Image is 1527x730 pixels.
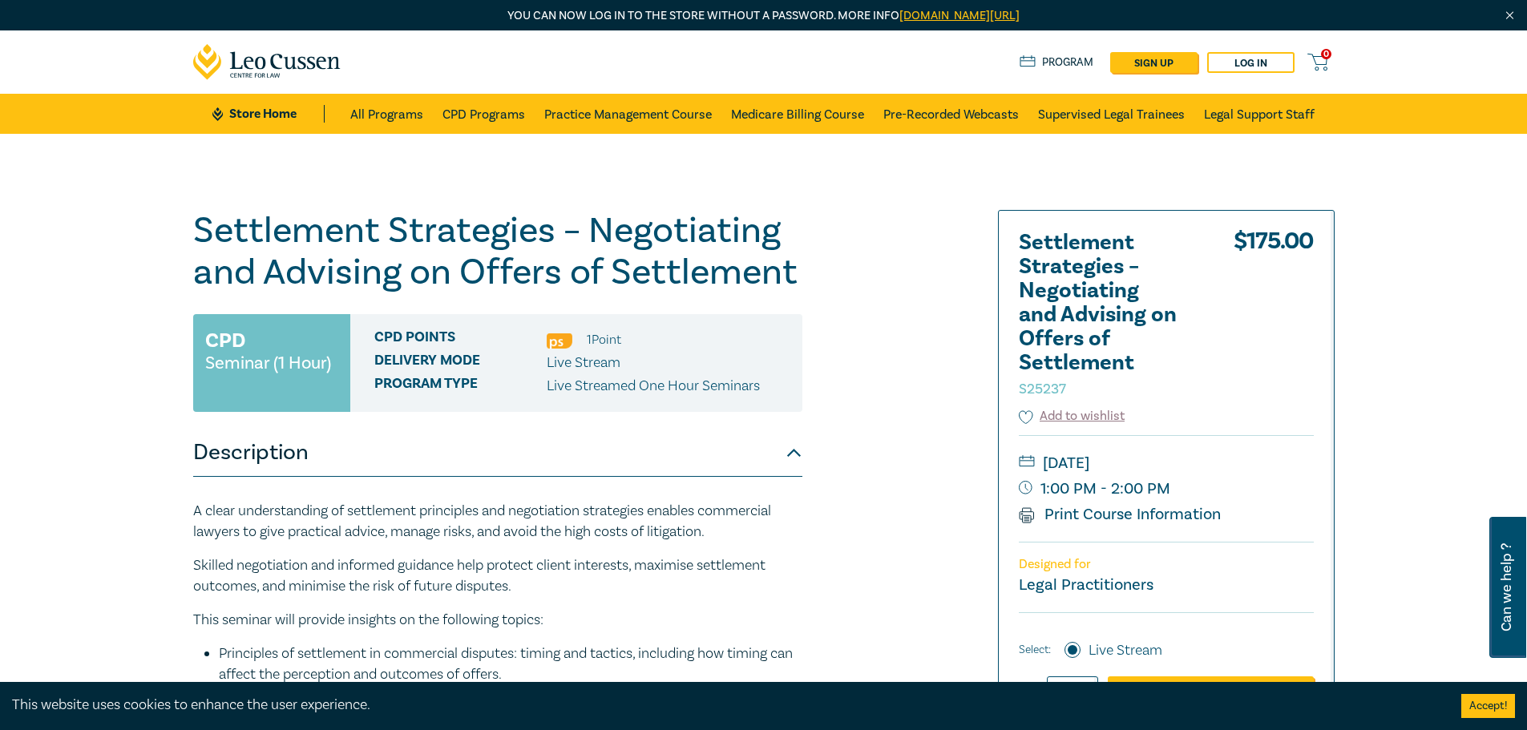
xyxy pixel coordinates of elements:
button: Accept cookies [1461,694,1515,718]
small: [DATE] [1019,450,1314,476]
p: Skilled negotiation and informed guidance help protect client interests, maximise settlement outc... [193,555,802,597]
a: Pre-Recorded Webcasts [883,94,1019,134]
img: Close [1503,9,1517,22]
span: Select: [1019,641,1051,659]
small: 1:00 PM - 2:00 PM [1019,476,1314,502]
a: CPD Programs [442,94,525,134]
a: All Programs [350,94,423,134]
label: Live Stream [1089,640,1162,661]
span: Live Stream [547,353,620,372]
div: This website uses cookies to enhance the user experience. [12,695,1437,716]
p: This seminar will provide insights on the following topics: [193,610,802,631]
h3: CPD [205,326,245,355]
a: Program [1020,54,1094,71]
h1: Settlement Strategies – Negotiating and Advising on Offers of Settlement [193,210,802,293]
span: Can we help ? [1499,526,1514,648]
p: A clear understanding of settlement principles and negotiation strategies enables commercial lawy... [193,501,802,542]
p: Live Streamed One Hour Seminars [547,376,760,397]
a: Legal Support Staff [1204,94,1315,134]
button: Description [193,429,802,477]
small: Seminar (1 Hour) [205,355,331,371]
p: Designed for [1019,557,1314,572]
li: 1 Point [587,329,621,350]
div: $ 175.00 [1234,231,1314,407]
small: S25237 [1019,380,1066,398]
a: Add to Cart [1108,676,1314,707]
a: Practice Management Course [544,94,712,134]
a: [DOMAIN_NAME][URL] [899,8,1020,23]
button: Add to wishlist [1019,407,1125,425]
a: Print Course Information [1019,504,1222,525]
input: 1 [1047,676,1098,707]
a: Store Home [212,105,324,123]
span: Program type [374,376,547,397]
a: Supervised Legal Trainees [1038,94,1185,134]
li: Principles of settlement in commercial disputes: timing and tactics, including how timing can aff... [219,643,802,685]
a: Medicare Billing Course [731,94,864,134]
span: Delivery Mode [374,353,547,373]
a: Log in [1207,52,1295,73]
p: You can now log in to the store without a password. More info [193,7,1335,25]
span: CPD Points [374,329,547,350]
span: 0 [1321,49,1331,59]
small: Legal Practitioners [1019,575,1153,595]
img: Professional Skills [547,333,572,349]
a: sign up [1110,52,1198,73]
h2: Settlement Strategies – Negotiating and Advising on Offers of Settlement [1019,231,1195,399]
